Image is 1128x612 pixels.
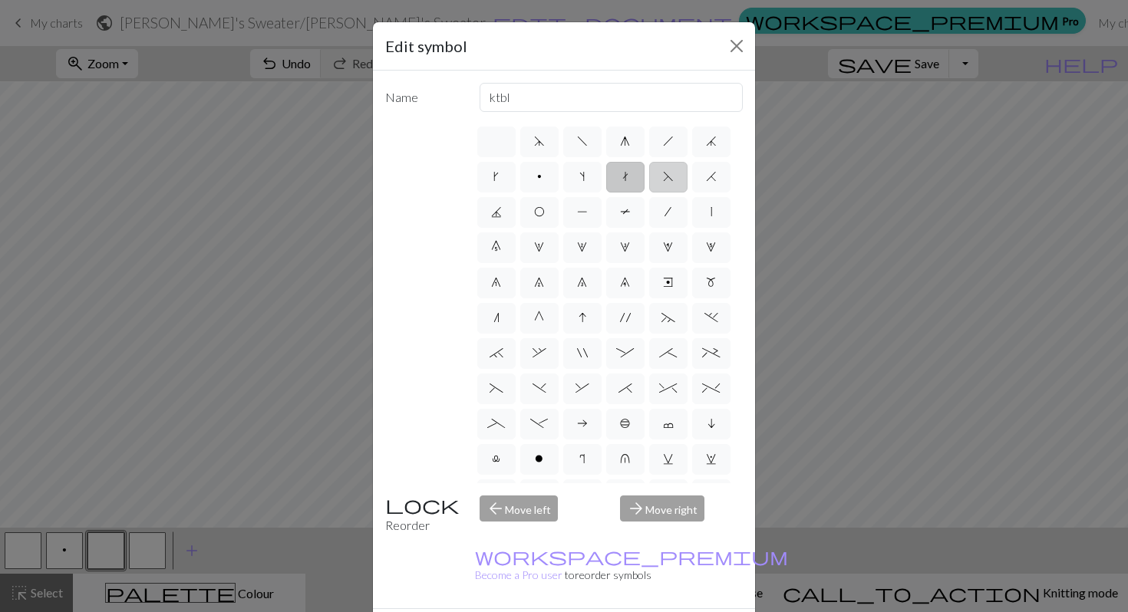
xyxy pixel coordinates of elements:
[704,311,718,324] span: .
[490,382,503,394] span: (
[622,170,628,183] span: t
[487,417,505,429] span: _
[493,311,500,324] span: n
[706,135,717,147] span: j
[579,452,585,465] span: r
[663,241,673,253] span: 4
[711,206,712,218] span: |
[663,170,674,183] span: F
[620,417,631,429] span: b
[706,276,716,288] span: m
[663,135,674,147] span: h
[620,276,630,288] span: 9
[616,347,634,359] span: :
[620,206,631,218] span: T
[534,135,545,147] span: d
[576,382,589,394] span: &
[376,495,470,535] div: Reorder
[577,417,588,429] span: a
[663,276,673,288] span: e
[385,35,467,58] h5: Edit symbol
[659,347,677,359] span: ;
[579,170,585,183] span: s
[663,452,674,465] span: v
[707,417,715,429] span: i
[533,347,546,359] span: ,
[706,170,717,183] span: H
[702,347,720,359] span: +
[661,311,675,324] span: ~
[490,347,503,359] span: `
[530,417,548,429] span: -
[534,206,545,218] span: O
[491,276,501,288] span: 6
[493,170,499,183] span: k
[492,452,500,465] span: l
[376,83,470,112] label: Name
[620,311,631,324] span: '
[702,382,720,394] span: %
[535,452,543,465] span: o
[620,452,630,465] span: u
[533,382,546,394] span: )
[579,311,586,324] span: I
[475,550,788,581] a: Become a Pro user
[475,550,788,581] small: to reorder symbols
[534,276,544,288] span: 7
[577,276,587,288] span: 8
[577,241,587,253] span: 2
[706,452,717,465] span: w
[663,417,674,429] span: c
[577,135,588,147] span: f
[724,34,749,58] button: Close
[665,206,671,218] span: /
[491,206,502,218] span: J
[537,170,542,183] span: p
[534,241,544,253] span: 1
[577,347,588,359] span: "
[577,206,588,218] span: P
[491,241,501,253] span: 0
[475,545,788,567] span: workspace_premium
[620,135,630,147] span: g
[620,241,630,253] span: 3
[534,311,544,324] span: G
[706,241,716,253] span: 5
[659,382,677,394] span: ^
